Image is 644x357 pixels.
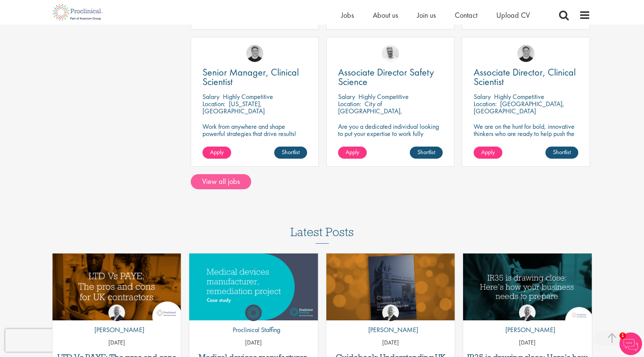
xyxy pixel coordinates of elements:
[245,304,262,321] img: Proclinical Staffing
[474,66,576,88] span: Associate Director, Clinical Scientist
[382,45,399,62] img: Joshua Bye
[189,338,318,347] p: [DATE]
[519,304,536,321] img: Sean Moran
[474,92,491,101] span: Salary
[410,147,443,159] a: Shortlist
[338,66,434,88] span: Associate Director Safety Science
[358,92,409,101] p: Highly Competitive
[210,148,224,156] span: Apply
[373,10,398,20] a: About us
[202,92,219,101] span: Salary
[463,253,592,321] img: IR35 is drawing close: Here’s how your business needs to prepare
[382,304,399,321] img: Sean Moran
[53,253,181,320] img: LTD Vs PAYE pros and cons for UK contractors
[89,325,144,335] p: [PERSON_NAME]
[338,68,443,87] a: Associate Director Safety Science
[341,10,354,20] a: Jobs
[463,338,592,347] p: [DATE]
[500,304,555,338] a: Sean Moran [PERSON_NAME]
[338,99,402,122] p: City of [GEOGRAPHIC_DATA], [GEOGRAPHIC_DATA]
[227,325,280,335] p: Proclinical Staffing
[474,99,497,108] span: Location:
[338,147,367,159] a: Apply
[202,147,231,159] a: Apply
[202,99,225,108] span: Location:
[474,99,564,115] p: [GEOGRAPHIC_DATA], [GEOGRAPHIC_DATA]
[481,148,495,156] span: Apply
[290,226,354,244] h3: Latest Posts
[326,338,455,347] p: [DATE]
[202,68,307,87] a: Senior Manager, Clinical Scientist
[89,304,144,338] a: Sean Moran [PERSON_NAME]
[455,10,477,20] a: Contact
[496,10,530,20] a: Upload CV
[474,147,502,159] a: Apply
[246,45,263,62] img: Bo Forsen
[189,253,318,320] a: Link to a post
[326,253,455,321] img: Understanding IR35 2020 - Guidebook Life Sciences
[202,66,299,88] span: Senior Manager, Clinical Scientist
[500,325,555,335] p: [PERSON_NAME]
[53,338,181,347] p: [DATE]
[463,253,592,320] a: Link to a post
[474,68,578,87] a: Associate Director, Clinical Scientist
[417,10,436,20] a: Join us
[363,304,418,338] a: Sean Moran [PERSON_NAME]
[202,123,307,151] p: Work from anywhere and shape powerful strategies that drive results! Enjoy the freedom of remote ...
[338,99,361,108] span: Location:
[5,329,102,352] iframe: reCAPTCHA
[338,92,355,101] span: Salary
[517,45,534,62] img: Bo Forsen
[223,92,273,101] p: Highly Competitive
[191,174,251,189] a: View all jobs
[346,148,359,156] span: Apply
[363,325,418,335] p: [PERSON_NAME]
[326,253,455,320] a: Link to a post
[108,304,125,321] img: Sean Moran
[274,147,307,159] a: Shortlist
[227,304,280,338] a: Proclinical Staffing Proclinical Staffing
[53,253,181,320] a: Link to a post
[619,332,642,355] img: Chatbot
[619,332,626,339] span: 1
[338,123,443,159] p: Are you a dedicated individual looking to put your expertise to work fully flexibly in a remote p...
[494,92,544,101] p: Highly Competitive
[545,147,578,159] a: Shortlist
[474,123,578,151] p: We are on the hunt for bold, innovative thinkers who are ready to help push the boundaries of sci...
[202,99,265,115] p: [US_STATE], [GEOGRAPHIC_DATA]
